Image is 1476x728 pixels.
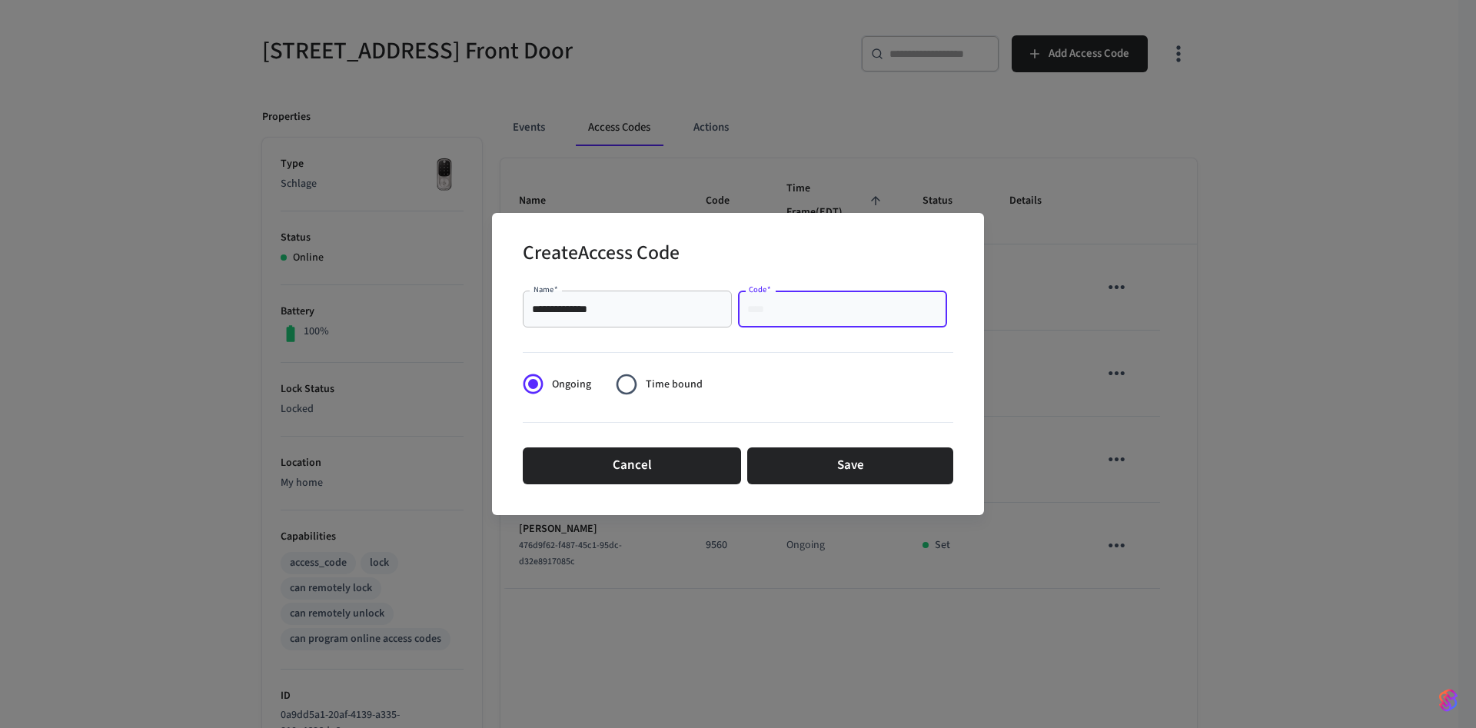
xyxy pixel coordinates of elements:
[523,231,680,278] h2: Create Access Code
[552,377,591,393] span: Ongoing
[749,284,771,295] label: Code
[646,377,703,393] span: Time bound
[1439,688,1458,713] img: SeamLogoGradient.69752ec5.svg
[523,447,741,484] button: Cancel
[534,284,558,295] label: Name
[747,447,953,484] button: Save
